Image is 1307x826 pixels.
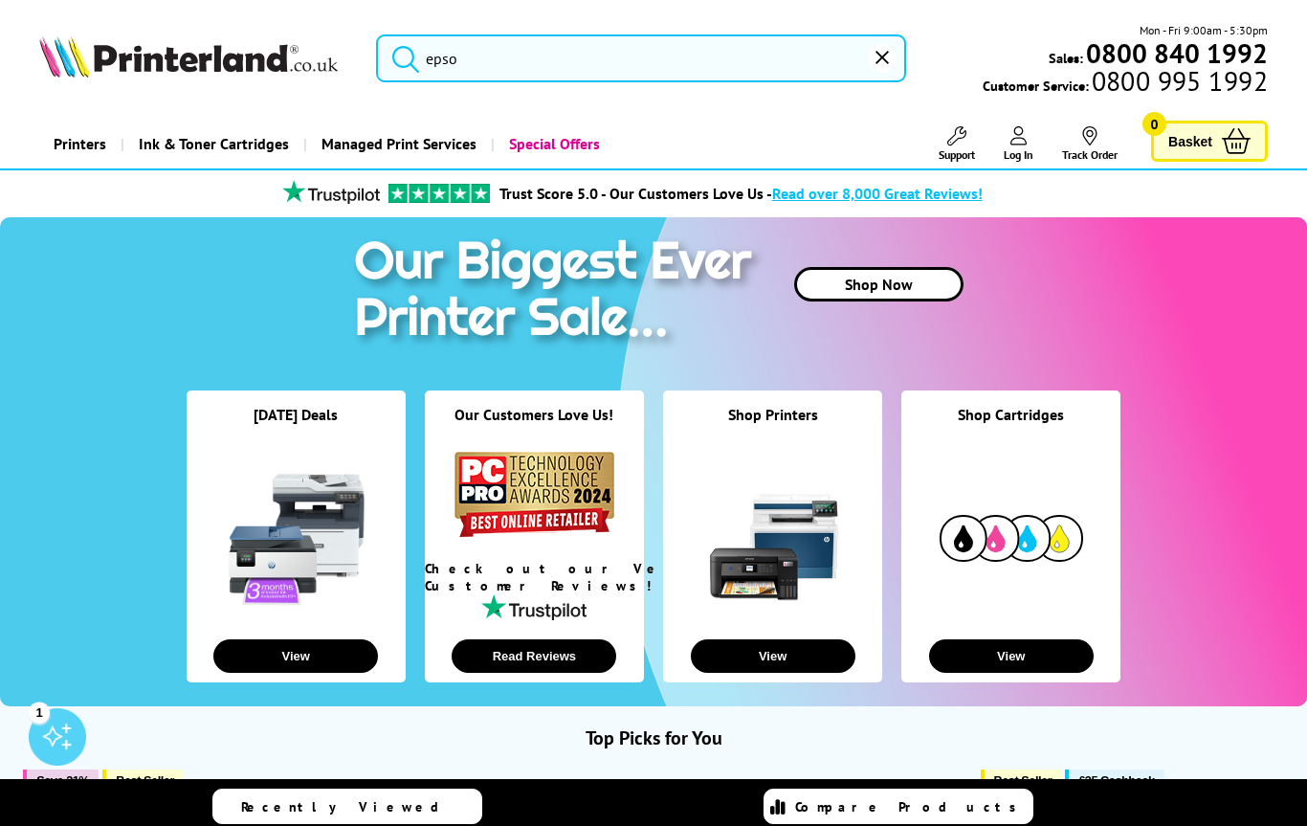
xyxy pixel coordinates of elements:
div: [DATE] Deals [187,398,406,441]
span: Recently Viewed [241,792,458,809]
a: Recently Viewed [212,782,482,817]
b: 0800 840 1992 [1086,29,1268,64]
span: Best Seller [116,767,174,781]
span: Customer Service: [983,65,1268,88]
img: trustpilot rating [274,173,388,197]
img: printer sale [344,211,771,361]
a: Managed Print Services [303,113,491,162]
a: Support [939,120,975,155]
a: Special Offers [491,113,614,162]
button: View [929,633,1094,666]
div: Shop Cartridges [901,398,1120,441]
span: £35 Cashback [1078,767,1154,781]
span: Best Seller [994,767,1052,781]
span: Basket [1168,122,1212,147]
button: Best Seller [981,763,1062,785]
span: Mon - Fri 9:00am - 5:30pm [1140,14,1268,33]
span: Compare Products [795,792,1027,809]
a: Basket 0 [1151,114,1268,155]
input: Search product or brand [376,28,906,76]
a: Log In [1004,120,1033,155]
button: View [213,633,378,666]
a: Ink & Toner Cartridges [121,113,303,162]
span: Save 31% [36,767,89,781]
button: Read Reviews [452,633,616,666]
a: 0800 840 1992 [1083,37,1268,56]
div: Shop Printers [663,398,882,441]
img: Printerland Logo [39,29,338,71]
a: Trust Score 5.0 - Our Customers Love Us -Read over 8,000 Great Reviews! [499,177,983,196]
img: trustpilot rating [388,177,490,196]
span: Log In [1004,141,1033,155]
span: Sales: [1049,42,1083,60]
div: Check out our Verified Customer Reviews! [425,553,644,588]
div: Our Customers Love Us! [425,398,644,441]
a: Printerland Logo [39,29,352,75]
button: Best Seller [102,763,184,785]
span: 0800 995 1992 [1089,65,1268,83]
span: 0 [1142,105,1166,129]
a: Printers [39,113,121,162]
a: Compare Products [764,782,1033,817]
button: View [691,633,855,666]
a: Shop Now [794,260,964,295]
span: Support [939,141,975,155]
a: Track Order [1062,120,1118,155]
button: Save 31% [23,763,99,785]
span: Read over 8,000 Great Reviews! [772,177,983,196]
button: £35 Cashback [1065,763,1163,785]
div: 1 [29,695,50,716]
span: Ink & Toner Cartridges [139,113,289,162]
